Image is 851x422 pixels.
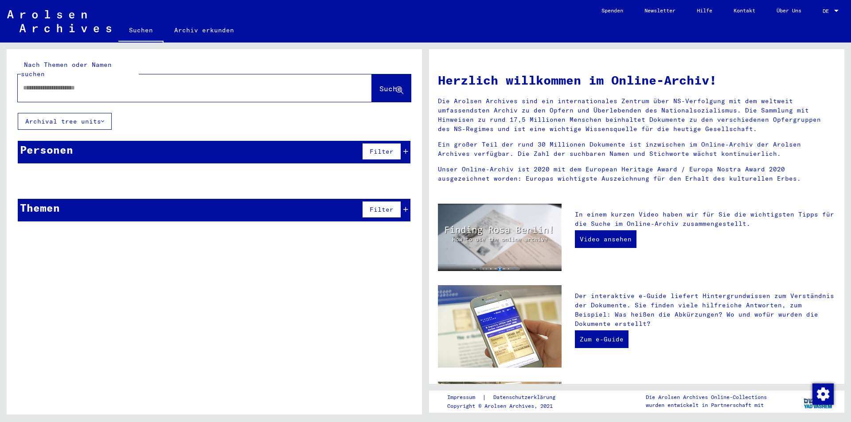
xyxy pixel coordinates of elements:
div: Personen [20,142,73,158]
button: Archival tree units [18,113,112,130]
a: Archiv erkunden [164,19,245,41]
img: yv_logo.png [802,390,835,412]
img: eguide.jpg [438,285,562,368]
p: wurden entwickelt in Partnerschaft mit [646,401,767,409]
div: Themen [20,200,60,216]
div: | [447,393,566,402]
mat-label: Nach Themen oder Namen suchen [21,61,112,78]
a: Impressum [447,393,482,402]
h1: Herzlich willkommen im Online-Archiv! [438,71,835,89]
span: Suche [379,84,402,93]
button: Filter [362,143,401,160]
p: Der interaktive e-Guide liefert Hintergrundwissen zum Verständnis der Dokumente. Sie finden viele... [575,291,835,329]
p: In einem kurzen Video haben wir für Sie die wichtigsten Tipps für die Suche im Online-Archiv zusa... [575,210,835,228]
a: Zum e-Guide [575,330,628,348]
a: Video ansehen [575,230,636,248]
button: Filter [362,201,401,218]
p: Die Arolsen Archives Online-Collections [646,393,767,401]
p: Die Arolsen Archives sind ein internationales Zentrum über NS-Verfolgung mit dem weltweit umfasse... [438,97,835,134]
span: Filter [370,205,394,213]
span: DE [823,8,832,14]
p: Unser Online-Archiv ist 2020 mit dem European Heritage Award / Europa Nostra Award 2020 ausgezeic... [438,165,835,183]
img: Arolsen_neg.svg [7,10,111,32]
a: Suchen [118,19,164,43]
a: Datenschutzerklärung [486,393,566,402]
span: Filter [370,147,394,155]
button: Suche [372,74,411,102]
img: video.jpg [438,204,562,271]
p: Copyright © Arolsen Archives, 2021 [447,402,566,410]
img: Zustimmung ändern [812,383,834,405]
p: Ein großer Teil der rund 30 Millionen Dokumente ist inzwischen im Online-Archiv der Arolsen Archi... [438,140,835,159]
